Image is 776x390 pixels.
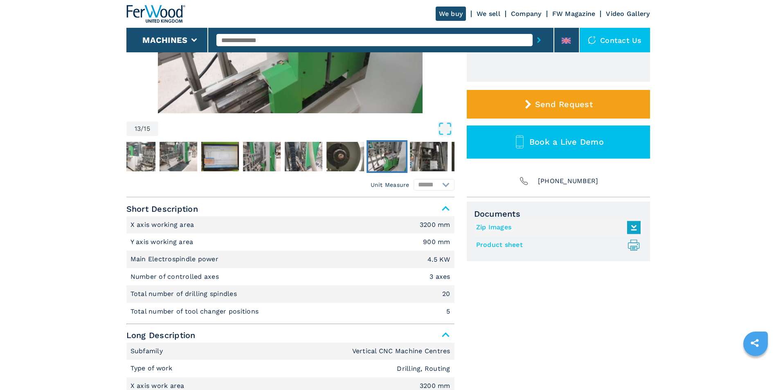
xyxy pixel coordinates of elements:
[368,142,406,171] img: 04387519b5df48e05a3aceaec0cb7fe1
[410,142,448,171] img: fd9e8f9f78fc0b2ef4bb128318997514
[200,140,241,173] button: Go to Slide 9
[423,239,450,245] em: 900 mm
[142,35,187,45] button: Machines
[452,142,489,171] img: ce226387dff0476808b4dbe4b31cac0f
[538,175,598,187] span: [PHONE_NUMBER]
[535,99,593,109] span: Send Request
[126,202,454,216] span: Short Description
[511,10,542,18] a: Company
[158,140,199,173] button: Go to Slide 8
[325,140,366,173] button: Go to Slide 12
[477,10,500,18] a: We sell
[420,383,450,389] em: 3200 mm
[552,10,596,18] a: FW Magazine
[442,291,450,297] em: 20
[588,36,596,44] img: Contact us
[285,142,322,171] img: ececd90fca581872fd1a8a7bab7d1194
[130,238,196,247] p: Y axis working area
[420,222,450,228] em: 3200 mm
[326,142,364,171] img: 3452a12a8a274ef239f56a433ec6d230
[467,126,650,159] button: Book a Live Demo
[283,140,324,173] button: Go to Slide 11
[446,308,450,315] em: 5
[130,364,175,373] p: Type of work
[118,142,155,171] img: ad56b6b34bb1547b6b2a0f51583b13e9
[367,140,407,173] button: Go to Slide 13
[130,347,165,356] p: Subfamily
[408,140,449,173] button: Go to Slide 14
[533,31,545,49] button: submit-button
[474,209,643,219] span: Documents
[144,126,150,132] span: 15
[130,289,239,298] p: Total number of drilling spindles
[130,307,261,316] p: Total number of tool changer positions
[430,273,450,280] em: 3 axes
[130,220,196,229] p: X axis working area
[436,7,466,21] a: We buy
[745,333,765,353] a: sharethis
[135,126,141,132] span: 13
[741,353,770,384] iframe: Chat
[126,328,454,343] span: Long Description
[606,10,650,18] a: Video Gallery
[397,365,450,372] em: Drilling, Routing
[141,126,144,132] span: /
[450,140,491,173] button: Go to Slide 15
[160,121,452,136] button: Open Fullscreen
[130,272,221,281] p: Number of controlled axes
[518,175,530,187] img: Phone
[427,256,450,263] em: 4.5 KW
[467,90,650,119] button: Send Request
[201,142,239,171] img: 987f651ace67d47f70402673eeaf3044
[130,255,221,264] p: Main Electrospindle power
[476,221,637,234] a: Zip Images
[126,216,454,320] div: Short Description
[126,5,185,23] img: Ferwood
[476,238,637,252] a: Product sheet
[352,348,450,354] em: Vertical CNC Machine Centres
[243,142,281,171] img: d680b41c27af5b9c9bd20f35f5432cea
[241,140,282,173] button: Go to Slide 10
[116,140,157,173] button: Go to Slide 7
[160,142,197,171] img: 379d5b2facf4acbafacee10c5ea66e64
[371,181,409,189] em: Unit Measure
[529,137,604,147] span: Book a Live Demo
[580,28,650,52] div: Contact us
